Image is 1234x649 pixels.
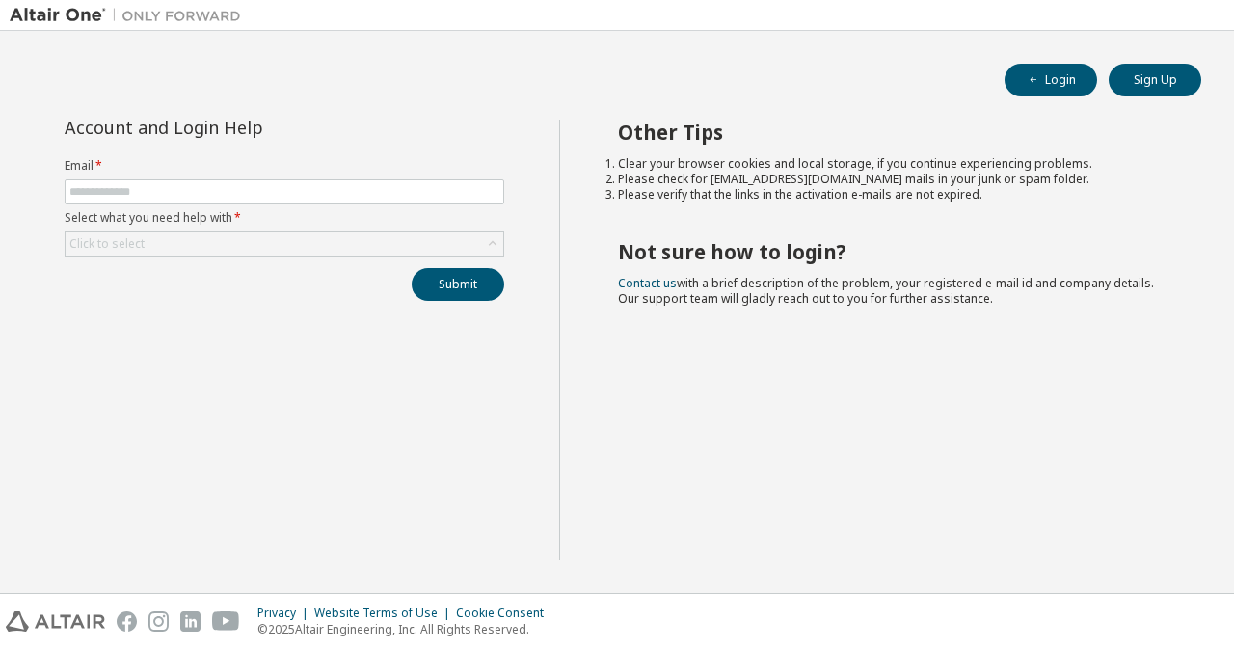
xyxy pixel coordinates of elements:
label: Select what you need help with [65,210,504,226]
li: Clear your browser cookies and local storage, if you continue experiencing problems. [618,156,1167,172]
button: Login [1005,64,1097,96]
img: instagram.svg [148,611,169,632]
img: altair_logo.svg [6,611,105,632]
h2: Not sure how to login? [618,239,1167,264]
img: linkedin.svg [180,611,201,632]
img: facebook.svg [117,611,137,632]
div: Website Terms of Use [314,606,456,621]
div: Click to select [69,236,145,252]
button: Sign Up [1109,64,1201,96]
span: with a brief description of the problem, your registered e-mail id and company details. Our suppo... [618,275,1154,307]
div: Privacy [257,606,314,621]
a: Contact us [618,275,677,291]
img: Altair One [10,6,251,25]
h2: Other Tips [618,120,1167,145]
li: Please check for [EMAIL_ADDRESS][DOMAIN_NAME] mails in your junk or spam folder. [618,172,1167,187]
button: Submit [412,268,504,301]
div: Account and Login Help [65,120,416,135]
li: Please verify that the links in the activation e-mails are not expired. [618,187,1167,203]
div: Cookie Consent [456,606,555,621]
img: youtube.svg [212,611,240,632]
div: Click to select [66,232,503,256]
label: Email [65,158,504,174]
p: © 2025 Altair Engineering, Inc. All Rights Reserved. [257,621,555,637]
